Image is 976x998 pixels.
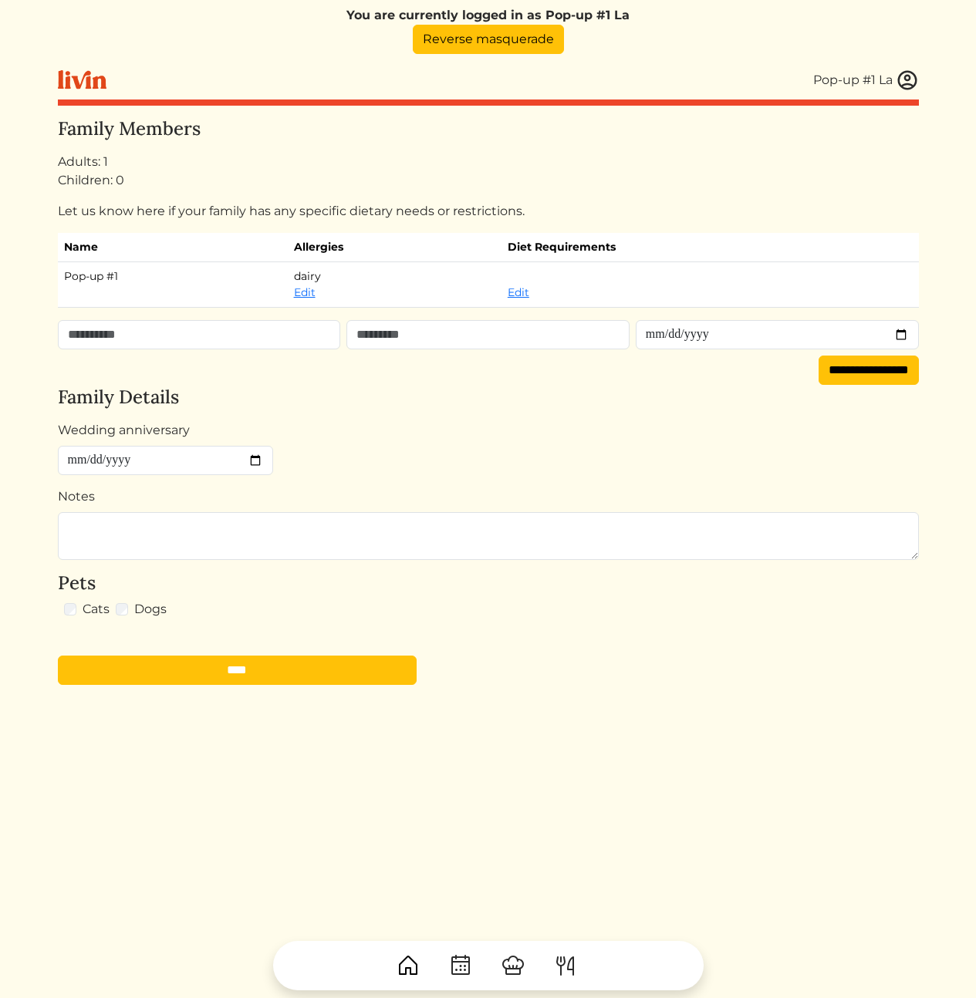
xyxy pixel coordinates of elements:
a: Edit [508,285,529,299]
img: ChefHat-a374fb509e4f37eb0702ca99f5f64f3b6956810f32a249b33092029f8484b388.svg [501,953,525,978]
th: Allergies [288,233,502,262]
th: Name [58,233,288,262]
img: CalendarDots-5bcf9d9080389f2a281d69619e1c85352834be518fbc73d9501aef674afc0d57.svg [448,953,473,978]
label: Wedding anniversary [58,421,190,440]
td: dairy [288,261,502,307]
h4: Pets [58,572,919,595]
p: Let us know here if your family has any specific dietary needs or restrictions. [58,202,919,221]
div: Children: 0 [58,171,919,190]
th: Diet Requirements [502,233,919,262]
div: Adults: 1 [58,153,919,171]
label: Dogs [134,600,167,619]
h4: Family Members [58,118,919,140]
img: user_account-e6e16d2ec92f44fc35f99ef0dc9cddf60790bfa021a6ecb1c896eb5d2907b31c.svg [896,69,919,92]
img: ForkKnife-55491504ffdb50bab0c1e09e7649658475375261d09fd45db06cec23bce548bf.svg [553,953,578,978]
img: livin-logo-a0d97d1a881af30f6274990eb6222085a2533c92bbd1e4f22c21b4f0d0e3210c.svg [58,70,106,89]
label: Notes [58,487,95,506]
td: Pop-up #1 [58,261,288,307]
label: Cats [83,600,110,619]
img: House-9bf13187bcbb5817f509fe5e7408150f90897510c4275e13d0d5fca38e0b5951.svg [396,953,420,978]
a: Edit [294,285,316,299]
h4: Family Details [58,386,919,409]
a: Reverse masquerade [413,25,564,54]
div: Pop-up #1 La [813,71,893,89]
